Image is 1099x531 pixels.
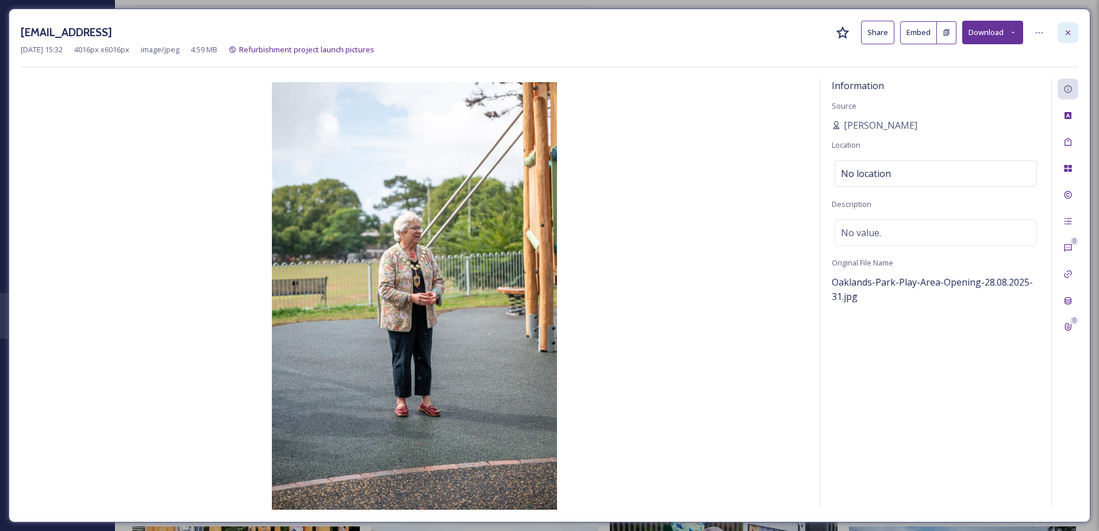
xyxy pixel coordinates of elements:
span: Location [832,140,860,150]
h3: [EMAIL_ADDRESS] [21,24,112,41]
div: 0 [1070,237,1078,245]
span: Description [832,199,871,209]
span: Original File Name [832,257,893,268]
span: Refurbishment project launch pictures [239,44,374,55]
span: 4.59 MB [191,44,217,55]
img: e9ff6f0d-deba-49ce-9154-21ca4cc78870.jpg [21,82,808,510]
span: [PERSON_NAME] [844,118,917,132]
button: Download [962,21,1023,44]
span: No location [841,167,891,180]
span: 4016 px x 6016 px [74,44,129,55]
button: Share [861,21,894,44]
button: Embed [900,21,937,44]
div: 0 [1070,317,1078,325]
span: No value. [841,226,881,240]
span: [DATE] 15:32 [21,44,63,55]
span: Source [832,101,856,111]
span: Information [832,79,884,92]
span: image/jpeg [141,44,179,55]
span: Oaklands-Park-Play-Area-Opening-28.08.2025-31.jpg [832,276,1033,303]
